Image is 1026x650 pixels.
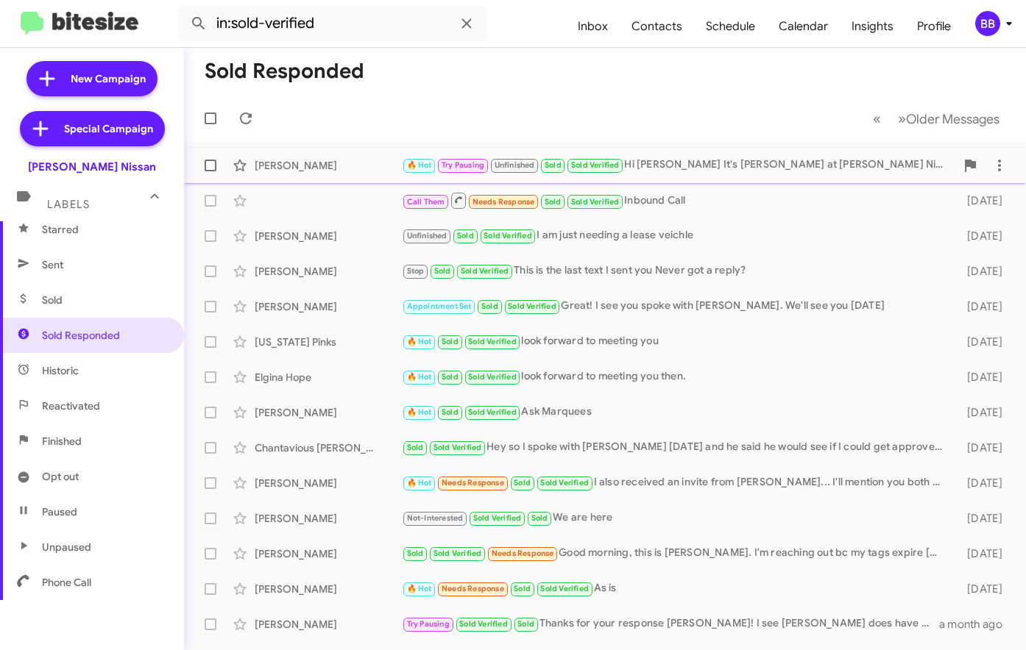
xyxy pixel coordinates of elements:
div: look forward to meeting you [402,333,952,350]
span: Sold [457,231,474,240]
div: I also received an invite from [PERSON_NAME]... I'll mention you both when I arrive [DATE]. See y... [402,474,952,491]
div: a month ago [939,617,1014,632]
span: Sold [531,513,548,523]
a: Contacts [620,5,694,48]
span: Sold [407,549,424,558]
div: [US_STATE] Pinks [255,335,402,349]
span: Unfinished [495,160,535,170]
div: [PERSON_NAME] [255,476,402,490]
span: 🔥 Hot [407,337,432,346]
div: BB [975,11,1000,36]
span: Call Them [407,197,445,207]
div: Great! I see you spoke with [PERSON_NAME]. We'll see you [DATE] [402,298,952,315]
div: [DATE] [952,582,1015,596]
div: Hi [PERSON_NAME] It's [PERSON_NAME] at [PERSON_NAME] Nissan following up about the Pathfinder. Wa... [402,157,955,174]
span: Phone Call [42,575,91,590]
a: Inbox [566,5,620,48]
span: New Campaign [71,71,146,86]
span: Sold [514,584,531,593]
a: Calendar [767,5,840,48]
span: Sold [514,478,531,488]
span: Opt out [42,469,79,484]
span: Appointment Set [407,301,472,311]
h1: Sold Responded [205,60,364,83]
div: Inbound Call [402,191,952,210]
span: Sold Verified [484,231,532,240]
span: 🔥 Hot [407,584,432,593]
a: Schedule [694,5,767,48]
span: Historic [42,363,79,378]
span: Unfinished [407,231,447,240]
div: [DATE] [952,299,1015,314]
div: [PERSON_NAME] [255,229,402,243]
div: Good morning, this is [PERSON_NAME]. I'm reaching out bc my tags expire [DATE] and I haven't rece... [402,545,952,562]
span: Sold Verified [508,301,556,311]
div: [PERSON_NAME] [255,299,402,314]
button: Previous [864,104,890,134]
span: Sold Verified [540,584,589,593]
div: [DATE] [952,511,1015,526]
span: Older Messages [906,111,1000,127]
span: Sold Verified [473,513,522,523]
div: look forward to meeting you then. [402,368,952,385]
div: [PERSON_NAME] [255,158,402,173]
div: [PERSON_NAME] [255,617,402,632]
nav: Page navigation example [865,104,1008,134]
button: BB [963,11,1010,36]
span: Needs Response [442,584,504,593]
button: Next [889,104,1008,134]
span: Needs Response [442,478,504,488]
span: Not-Interested [407,513,464,523]
span: Sold [545,197,562,207]
div: [PERSON_NAME] [255,546,402,561]
div: [DATE] [952,405,1015,420]
a: New Campaign [26,61,158,96]
div: [PERSON_NAME] [255,264,402,279]
span: Sold [434,266,451,276]
span: 🔥 Hot [407,407,432,417]
span: 🔥 Hot [407,160,432,170]
div: [DATE] [952,370,1015,385]
div: [PERSON_NAME] Nissan [28,160,156,174]
span: Stop [407,266,425,276]
div: [DATE] [952,335,1015,349]
span: « [873,110,881,128]
span: Try Pausing [407,619,450,629]
span: Sold Verified [468,337,517,346]
span: Sold Verified [434,443,482,452]
span: Needs Response [473,197,535,207]
span: Sold Verified [571,160,620,170]
span: Sold Verified [468,407,517,417]
div: This is the last text I sent you Never got a reply? [402,262,952,279]
span: Sold [442,407,459,417]
span: Sold [42,293,63,307]
div: Chantavious [PERSON_NAME] [255,440,402,455]
div: [DATE] [952,229,1015,243]
div: Elgina Hope [255,370,402,385]
span: Sold [481,301,498,311]
span: Unpaused [42,540,91,554]
span: Sold Verified [540,478,589,488]
div: [DATE] [952,440,1015,455]
span: Try Pausing [442,160,484,170]
span: Sent [42,257,63,272]
div: I am just needing a lease veichle [402,227,952,244]
span: Sold [442,372,459,382]
span: Needs Response [492,549,554,558]
div: [PERSON_NAME] [255,405,402,420]
div: Hey so I️ spoke with [PERSON_NAME] [DATE] and he said he would see if I️ could get approved for t... [402,439,952,456]
div: [DATE] [952,193,1015,208]
span: Sold Verified [571,197,620,207]
div: [PERSON_NAME] [255,511,402,526]
span: Sold Verified [434,549,482,558]
span: Sold Verified [461,266,509,276]
span: 🔥 Hot [407,372,432,382]
a: Profile [905,5,963,48]
span: Sold Verified [468,372,517,382]
span: Finished [42,434,82,449]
